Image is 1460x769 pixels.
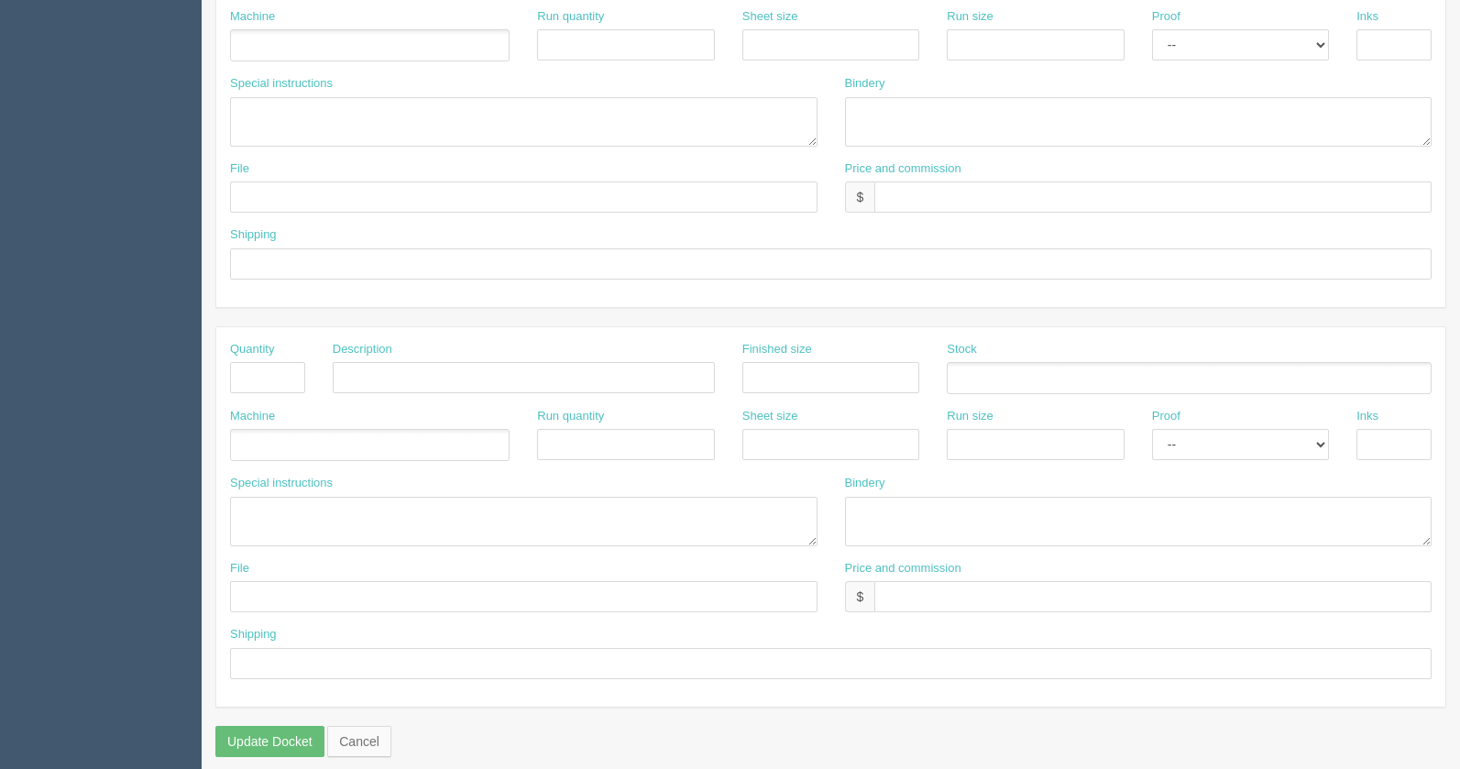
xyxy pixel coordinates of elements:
div: $ [845,581,875,612]
div: $ [845,181,875,213]
label: Run quantity [537,8,604,26]
label: File [230,560,249,577]
label: Bindery [845,75,885,93]
label: Shipping [230,626,277,643]
label: Special instructions [230,75,333,93]
label: Bindery [845,475,885,492]
span: translation missing: en.helpers.links.cancel [339,734,379,749]
label: Inks [1356,8,1378,26]
label: Sheet size [742,8,798,26]
label: Proof [1152,8,1180,26]
label: Price and commission [845,160,961,178]
label: Shipping [230,226,277,244]
label: Stock [947,341,977,358]
label: Description [333,341,392,358]
label: File [230,160,249,178]
label: Quantity [230,341,274,358]
a: Cancel [327,726,391,757]
label: Price and commission [845,560,961,577]
label: Proof [1152,408,1180,425]
input: Update Docket [215,726,324,757]
label: Machine [230,8,275,26]
label: Finished size [742,341,812,358]
label: Inks [1356,408,1378,425]
label: Machine [230,408,275,425]
label: Sheet size [742,408,798,425]
label: Special instructions [230,475,333,492]
label: Run size [947,8,993,26]
label: Run quantity [537,408,604,425]
label: Run size [947,408,993,425]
